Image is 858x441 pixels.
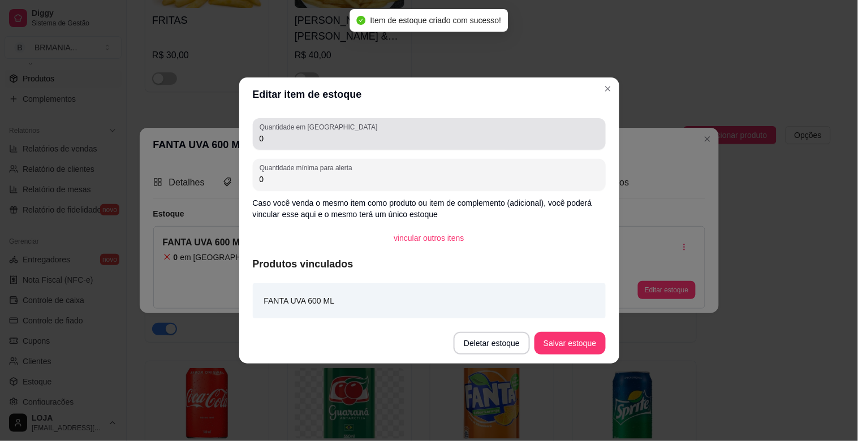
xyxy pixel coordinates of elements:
[264,295,335,307] article: FANTA UVA 600 ML
[253,197,606,220] p: Caso você venda o mesmo item como produto ou item de complemento (adicional), você poderá vincula...
[534,332,605,354] button: Salvar estoque
[385,227,473,249] button: vincular outros itens
[357,16,366,25] span: check-circle
[599,80,617,98] button: Close
[454,332,530,354] button: Deletar estoque
[370,16,502,25] span: Item de estoque criado com sucesso!
[260,174,599,185] input: Quantidade mínima para alerta
[260,122,381,132] label: Quantidade em [GEOGRAPHIC_DATA]
[239,77,619,111] header: Editar item de estoque
[260,133,599,144] input: Quantidade em estoque
[260,163,356,172] label: Quantidade mínima para alerta
[253,256,606,272] article: Produtos vinculados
